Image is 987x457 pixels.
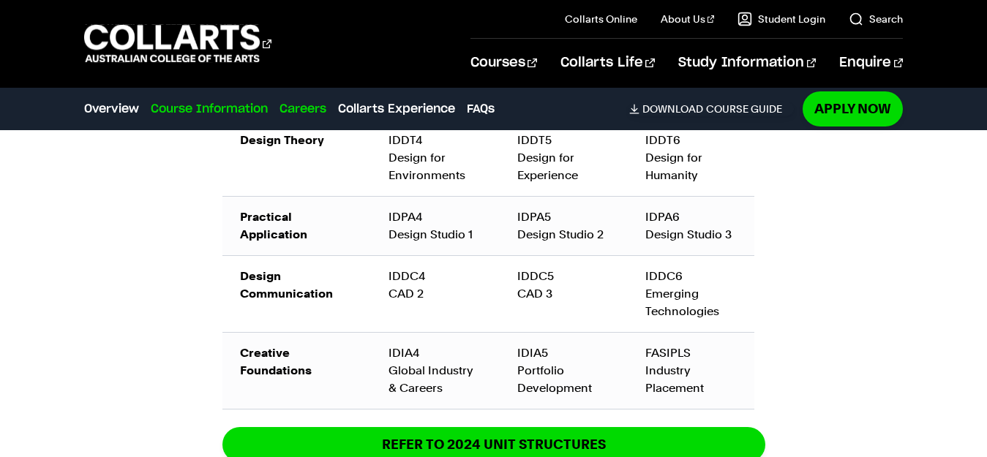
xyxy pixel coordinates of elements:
a: About Us [661,12,715,26]
a: Course Information [151,100,268,118]
a: Overview [84,100,139,118]
td: IDDC5 CAD 3 [500,256,628,333]
td: IDDC6 Emerging Technologies [628,256,754,333]
a: Collarts Life [560,39,655,87]
strong: Practical Application [240,210,307,241]
td: IDIA5 Portfolio Development [500,333,628,409]
span: Download [642,102,703,116]
td: IDDT5 Design for Experience [500,120,628,197]
a: Search [849,12,903,26]
a: Student Login [738,12,825,26]
a: Study Information [678,39,816,87]
div: Go to homepage [84,23,271,64]
a: Collarts Online [565,12,637,26]
div: IDPA6 Design Studio 3 [645,208,736,243]
div: IDIA4 Global Industry & Careers [389,344,482,397]
a: Courses [470,39,537,87]
a: DownloadCourse Guide [629,102,794,116]
strong: Creative Foundations [240,346,312,377]
a: Careers [279,100,326,118]
td: IDPA4 Design Studio 1 [371,197,500,256]
td: IDDC4 CAD 2 [371,256,500,333]
strong: Design Communication [240,269,333,301]
a: Apply Now [803,91,903,126]
a: FAQs [467,100,495,118]
a: Enquire [839,39,903,87]
td: IDDT4 Design for Environments [371,120,500,197]
a: Collarts Experience [338,100,455,118]
td: IDDT6 Design for Humanity [628,120,754,197]
div: FASIPLS Industry Placement [645,344,736,397]
strong: Design Theory [240,133,324,147]
td: IDPA5 Design Studio 2 [500,197,628,256]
